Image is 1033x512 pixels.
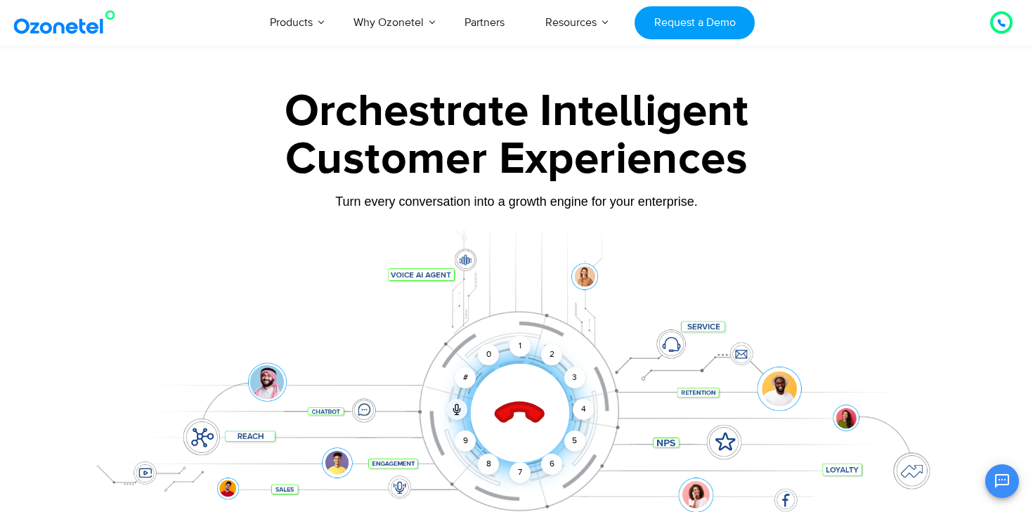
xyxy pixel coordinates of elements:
[541,344,562,365] div: 2
[77,194,956,209] div: Turn every conversation into a growth engine for your enterprise.
[635,6,755,39] a: Request a Demo
[478,454,499,475] div: 8
[455,367,476,388] div: #
[77,126,956,193] div: Customer Experiences
[573,399,594,420] div: 4
[455,431,476,452] div: 9
[509,336,531,357] div: 1
[985,464,1019,498] button: Open chat
[77,89,956,134] div: Orchestrate Intelligent
[564,367,585,388] div: 3
[509,462,531,483] div: 7
[478,344,499,365] div: 0
[564,431,585,452] div: 5
[541,454,562,475] div: 6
